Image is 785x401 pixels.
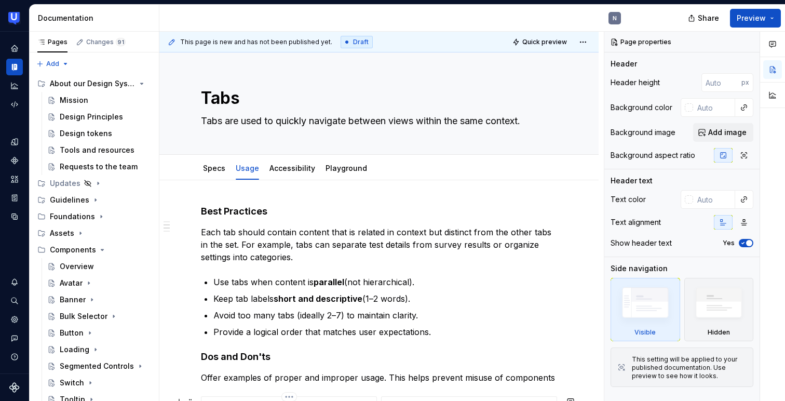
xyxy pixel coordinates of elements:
div: Hidden [684,278,754,341]
a: Components [6,152,23,169]
div: Design Principles [60,112,123,122]
div: Mission [60,95,88,105]
div: Avatar [60,278,83,288]
span: Add image [708,127,747,138]
a: Design tokens [6,133,23,150]
div: Guidelines [33,192,155,208]
div: About our Design System [50,78,136,89]
div: Requests to the team [60,162,138,172]
p: Offer examples of proper and improper usage. This helps prevent misuse of components [201,371,557,384]
div: N [613,14,617,22]
div: Header height [611,77,660,88]
strong: short and descriptive [274,293,362,304]
div: Assets [33,225,155,242]
a: Button [43,325,155,341]
div: Home [6,40,23,57]
div: Usage [232,157,263,179]
button: Preview [730,9,781,28]
div: Background image [611,127,675,138]
a: Segmented Controls [43,358,155,375]
a: Specs [203,164,225,172]
div: Background color [611,102,672,113]
div: Segmented Controls [60,361,134,371]
input: Auto [693,98,735,117]
p: px [741,78,749,87]
p: Keep tab labels (1–2 words). [213,292,557,305]
img: 41adf70f-fc1c-4662-8e2d-d2ab9c673b1b.png [8,12,21,24]
p: Provide a logical order that matches user expectations. [213,326,557,338]
a: Loading [43,341,155,358]
div: Foundations [50,211,95,222]
div: Documentation [6,59,23,75]
div: Text alignment [611,217,661,228]
a: Settings [6,311,23,328]
svg: Supernova Logo [9,382,20,393]
div: Button [60,328,84,338]
div: Visible [611,278,680,341]
div: Design tokens [60,128,112,139]
textarea: Tabs [199,86,555,111]
a: Switch [43,375,155,391]
div: Assets [50,228,74,238]
a: Design tokens [43,125,155,142]
input: Auto [693,190,735,209]
a: Assets [6,171,23,188]
div: Search ⌘K [6,292,23,309]
button: Add image [693,123,753,142]
div: Overview [60,261,94,272]
div: Header [611,59,637,69]
div: Documentation [38,13,155,23]
a: Bulk Selector [43,308,155,325]
button: Share [683,9,726,28]
strong: parallel [314,277,344,287]
div: This setting will be applied to your published documentation. Use preview to see how it looks. [632,355,747,380]
button: Notifications [6,274,23,290]
a: Avatar [43,275,155,291]
a: Design Principles [43,109,155,125]
span: Draft [353,38,369,46]
a: Requests to the team [43,158,155,175]
strong: Best Practices [201,206,267,217]
div: Pages [37,38,67,46]
a: Mission [43,92,155,109]
div: Tools and resources [60,145,134,155]
div: Guidelines [50,195,89,205]
div: Background aspect ratio [611,150,695,161]
a: Overview [43,258,155,275]
div: Hidden [708,328,730,337]
div: Visible [634,328,656,337]
div: Changes [86,38,126,46]
button: Add [33,57,72,71]
span: Preview [737,13,766,23]
button: Contact support [6,330,23,346]
div: Playground [321,157,371,179]
a: Tools and resources [43,142,155,158]
a: Storybook stories [6,190,23,206]
div: Updates [50,178,80,189]
div: Specs [199,157,229,179]
span: Share [698,13,719,23]
p: Avoid too many tabs (ideally 2–7) to maintain clarity. [213,309,557,322]
div: Analytics [6,77,23,94]
div: Loading [60,344,89,355]
span: Add [46,60,59,68]
div: Banner [60,295,86,305]
div: Components [50,245,96,255]
div: Text color [611,194,646,205]
textarea: Tabs are used to quickly navigate between views within the same context. [199,113,555,129]
strong: Dos and Don'ts [201,351,270,362]
label: Yes [723,239,735,247]
a: Code automation [6,96,23,113]
div: Updates [33,175,155,192]
a: Data sources [6,208,23,225]
a: Banner [43,291,155,308]
a: Accessibility [269,164,315,172]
